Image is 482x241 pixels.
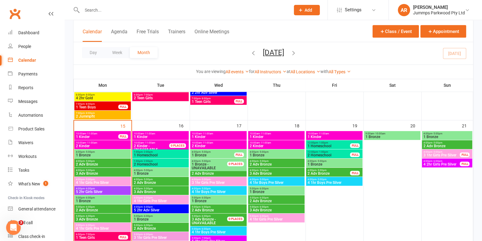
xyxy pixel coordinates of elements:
span: 5:00pm [76,215,130,217]
span: 4:00pm [423,160,460,162]
span: - 5:00pm [432,141,442,144]
div: FULL [350,152,360,157]
span: 3 Adv Bronze - [192,217,216,221]
span: 1 Bronze [249,153,303,157]
span: 2 Kinder - [134,144,150,148]
div: Reports [18,85,33,90]
span: - 5:00pm [143,169,153,172]
span: - 6:00pm [85,224,95,227]
span: 10:00am [307,132,361,135]
div: General attendance [18,206,55,211]
span: 1 Teen Girls [76,236,119,239]
div: 16 [179,120,190,130]
span: 3 1hr Girls Pre Silver [423,153,460,157]
a: Workouts [8,150,64,163]
span: - 6:00pm [143,224,153,227]
span: 4:00pm [307,178,361,181]
span: 2 Kinder [76,144,130,148]
div: Payments [18,71,37,76]
div: 15 [120,121,131,131]
a: General attendance kiosk mode [8,202,64,216]
a: All Instructors [255,69,287,74]
span: - 6:00pm [201,228,211,230]
span: - 6:00pm [85,206,95,208]
span: 2 Jummpfit [76,115,130,118]
div: 17 [237,120,248,130]
span: 3 Adv Bronze [249,208,303,212]
span: - 11:00am [260,141,271,144]
span: 9:00am [365,132,419,135]
div: FULL [118,104,128,109]
span: 4 1hr Boys Pre Silver [307,181,361,184]
span: 5 2hr Adv Silver [134,208,187,212]
span: - 7:00pm [85,233,95,236]
span: - 6:00pm [259,206,269,208]
a: Clubworx [7,6,23,21]
span: 4:00pm [191,187,245,190]
span: 2 Homeschool [307,153,350,157]
div: FULL [350,143,360,148]
a: Messages [8,95,64,108]
span: - 6:00pm [143,233,153,236]
button: Calendar [83,29,102,42]
span: 5:00pm [191,215,234,217]
span: - 10:00am [374,132,385,135]
span: 10:00am [249,132,303,135]
span: 1 [43,181,48,186]
span: 4 1hr Girls Pre Silver [134,199,187,203]
span: 4:00pm [307,160,361,162]
a: Automations [8,108,64,122]
button: Online Meetings [195,29,229,42]
span: - 5:00pm [85,160,95,162]
span: 1 Kinder [249,135,303,139]
span: 4:00pm [423,141,471,144]
span: - 1:00pm [318,151,328,153]
span: 2 Adv Bronze [423,144,471,148]
span: - 5:00pm [259,151,269,153]
span: 3 [19,220,23,225]
span: 1 Teen Boys [76,105,119,109]
span: UNAVAILABLE [191,162,234,170]
button: Class / Event [373,25,419,38]
span: - 6:00pm [259,187,269,190]
span: 2 Adv Bronze [249,199,303,203]
span: 4:00pm [307,169,350,172]
span: - 6:00pm [143,206,153,208]
span: 4 2hr Girls Pre Silver [423,162,460,166]
span: - 5:00pm [201,160,211,162]
span: 2 Kinder [191,144,245,148]
a: Dashboard [8,26,64,40]
span: - 5:00pm [143,178,153,181]
span: 1 Teen Girls [191,100,234,104]
strong: with [320,69,329,74]
span: 5:00pm [191,237,245,239]
th: Sun [421,79,473,92]
span: 1 Bronze - [192,162,209,166]
th: Wed [190,79,248,92]
span: UNAVAILABLE [191,217,234,225]
span: 1 Bronze [365,135,419,139]
th: Tue [132,79,190,92]
span: 1 Kinder [307,135,361,139]
span: - 6:00pm [201,206,211,208]
span: 2 Teen Girls [134,96,187,100]
span: 4:00pm [423,151,460,153]
div: Automations [18,113,43,118]
span: - 6:00pm [85,215,95,217]
a: Reports [8,81,64,95]
span: - 5:00pm [259,160,269,162]
span: 1 Bronze [76,199,130,203]
span: 4 1hr Boys Pre Silver [191,230,245,234]
span: 10:00am [249,141,303,144]
span: 5:00pm [249,196,303,199]
span: - 5:00pm [432,132,442,135]
button: Agenda [111,29,127,42]
span: 10:00am [134,141,177,144]
span: 4 1hr Girls Pre Silver [76,181,130,184]
span: - 11:00am [260,132,271,135]
span: 3 1hr Girls Pre Silver [191,181,245,184]
span: 1 Bronze [134,172,187,175]
span: - 5:00pm [85,178,95,181]
span: 1 Kinder [134,135,187,139]
span: 3 Adv Bronze [249,172,303,175]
